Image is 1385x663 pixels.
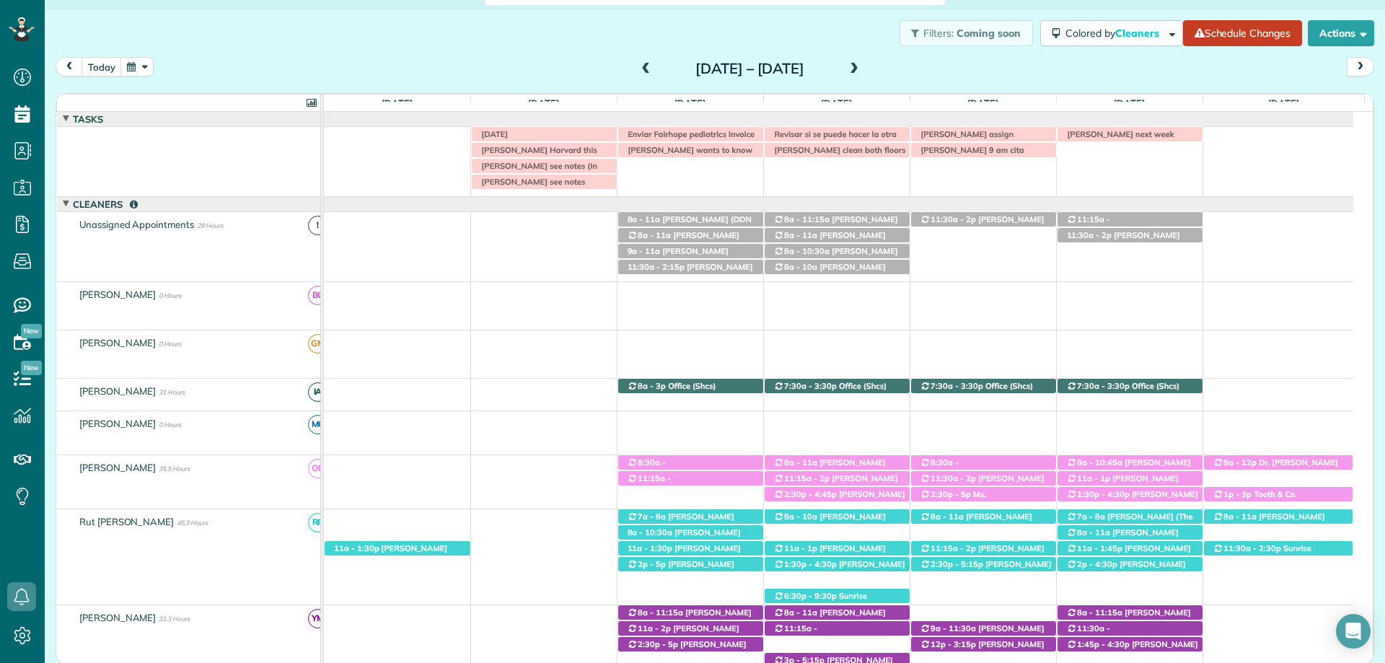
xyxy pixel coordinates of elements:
span: [PERSON_NAME] ([PHONE_NUMBER]) [627,246,729,266]
span: [PERSON_NAME] ([PHONE_NUMBER]) [1066,639,1198,659]
span: [PERSON_NAME] [76,418,159,429]
span: [DATE] [475,129,509,139]
span: [PERSON_NAME] ([PHONE_NUMBER]) [920,543,1045,563]
div: [STREET_ADDRESS] [765,487,910,502]
span: 31 Hours [159,388,185,396]
span: [PERSON_NAME] (DDN Renovations LLC) ([PHONE_NUMBER]) [627,262,753,293]
button: Colored byCleaners [1040,20,1183,46]
div: [STREET_ADDRESS][PERSON_NAME] [1058,212,1202,227]
span: New [21,324,42,338]
div: [STREET_ADDRESS] [1058,525,1202,540]
span: 31.3 Hours [159,615,190,623]
span: 2:30p - 4:45p [783,489,837,499]
div: [STREET_ADDRESS] [1058,509,1202,524]
span: [PERSON_NAME] wants to know availability for a deep clean next week [621,145,753,176]
span: 11a - 2p [637,623,672,633]
span: [PERSON_NAME] ([PHONE_NUMBER]) [627,559,734,579]
span: 8:30a - 11:15a [920,457,959,478]
div: [STREET_ADDRESS] [911,212,1056,227]
span: [PERSON_NAME] ([PHONE_NUMBER]) [920,639,1045,659]
span: Dr. [PERSON_NAME] ([PHONE_NUMBER], [PHONE_NUMBER]) [1213,457,1338,488]
div: [STREET_ADDRESS] [765,471,910,486]
span: 8a - 11a [627,214,661,224]
div: [STREET_ADDRESS] [1204,509,1353,524]
div: [STREET_ADDRESS] [1058,605,1202,620]
span: [PERSON_NAME] (DDN Renovations LLC) ([PHONE_NUMBER]) [627,214,752,245]
span: 1:45p - 4:30p [1076,639,1130,649]
button: Actions [1308,20,1374,46]
span: 7:30a - 3:30p [1076,381,1130,391]
span: [PERSON_NAME] ([PHONE_NUMBER]) [1066,457,1191,478]
span: [PERSON_NAME] ([PHONE_NUMBER]) [773,633,863,654]
span: 8a - 10:30a [783,246,830,256]
span: 11:15a - 2:45p [773,623,818,644]
span: 11a - 1:30p [333,543,380,553]
span: [DATE] [379,97,415,109]
span: Office (Shcs) ([PHONE_NUMBER]) [627,381,716,401]
span: 8a - 12p [1223,457,1257,467]
span: [PERSON_NAME] ([PHONE_NUMBER]) [773,511,886,532]
span: [PERSON_NAME] ([PHONE_NUMBER]) [627,467,722,488]
span: [PERSON_NAME] ([PHONE_NUMBER]) [773,489,905,509]
span: [PERSON_NAME] ([PHONE_NUMBER]) [1066,559,1186,579]
span: OP [308,459,327,478]
div: Open Intercom Messenger [1336,614,1371,649]
span: 11:30a - 2:15p [627,262,685,272]
span: Sunrise Dermatology ([PHONE_NUMBER]) [773,591,903,611]
span: 35.5 Hours [159,465,190,473]
span: 11:30a - 2p [930,214,977,224]
span: [PERSON_NAME] ([PHONE_NUMBER]) [627,607,752,628]
span: 1:30p - 4:30p [783,559,837,569]
div: [STREET_ADDRESS] [618,244,763,259]
span: 2:30p - 5:15p [930,559,984,569]
div: [STREET_ADDRESS] [1058,557,1202,572]
div: [STREET_ADDRESS] [325,541,470,556]
span: Office (Shcs) ([PHONE_NUMBER]) [773,381,887,401]
span: [PERSON_NAME] ([PHONE_NUMBER]) [920,623,1045,644]
span: 12p - 3:15p [930,639,977,649]
span: 11:15a - 2p [783,473,830,483]
span: [PERSON_NAME] ([PHONE_NUMBER], [PHONE_NUMBER]) [627,230,739,261]
span: 1:30p - 4:30p [1076,489,1130,499]
div: [STREET_ADDRESS] [911,637,1056,652]
span: 2:30p - 5p [637,639,679,649]
span: [PERSON_NAME] ([PHONE_NUMBER]) [1066,543,1191,563]
div: [STREET_ADDRESS] [1204,487,1353,502]
span: 8a - 10:45a [1076,457,1123,467]
div: [STREET_ADDRESS] [1058,471,1202,486]
span: 45.3 Hours [177,519,208,527]
span: 1p - 3p [1223,489,1252,499]
div: [STREET_ADDRESS] [911,471,1056,486]
span: Filters: [923,27,954,40]
div: [STREET_ADDRESS] [618,541,763,556]
span: Sunrise Dermatology ([PHONE_NUMBER]) [1213,543,1342,563]
span: 11a - 1p [1076,473,1111,483]
span: [PERSON_NAME] ([PHONE_NUMBER]) [920,511,1032,532]
div: [STREET_ADDRESS] [1058,637,1202,652]
div: [STREET_ADDRESS][PERSON_NAME] [765,589,910,604]
span: BC [308,286,327,305]
div: [STREET_ADDRESS] [618,509,763,524]
span: [PERSON_NAME] ([PHONE_NUMBER]) [773,543,886,563]
span: Rut [PERSON_NAME] [76,516,177,527]
div: [STREET_ADDRESS] [1058,455,1202,470]
span: 11:30a - 2p [930,473,977,483]
span: [PERSON_NAME] [76,612,159,623]
span: [PERSON_NAME] ([PHONE_NUMBER]) [627,483,717,504]
div: [STREET_ADDRESS][PERSON_NAME] [1204,455,1353,470]
span: IA [308,382,327,402]
span: [PERSON_NAME] next week [1060,129,1175,139]
div: [STREET_ADDRESS] [911,541,1056,556]
a: Schedule Changes [1183,20,1302,46]
span: 8a - 10a [783,511,818,522]
span: [DATE] [672,97,708,109]
span: 7:30a - 3:30p [930,381,984,391]
span: [PERSON_NAME] ([PHONE_NUMBER]) [920,467,1015,488]
span: 0 Hours [159,340,181,348]
div: [STREET_ADDRESS] [765,621,910,636]
span: 11:30a - 2:30p [1223,543,1281,553]
span: [PERSON_NAME] (The Verandas) [1066,511,1193,532]
div: [STREET_ADDRESS] [765,244,910,259]
span: Cleaners [70,198,141,210]
span: Enviar Fairhope pediatrics invoice [621,129,756,139]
